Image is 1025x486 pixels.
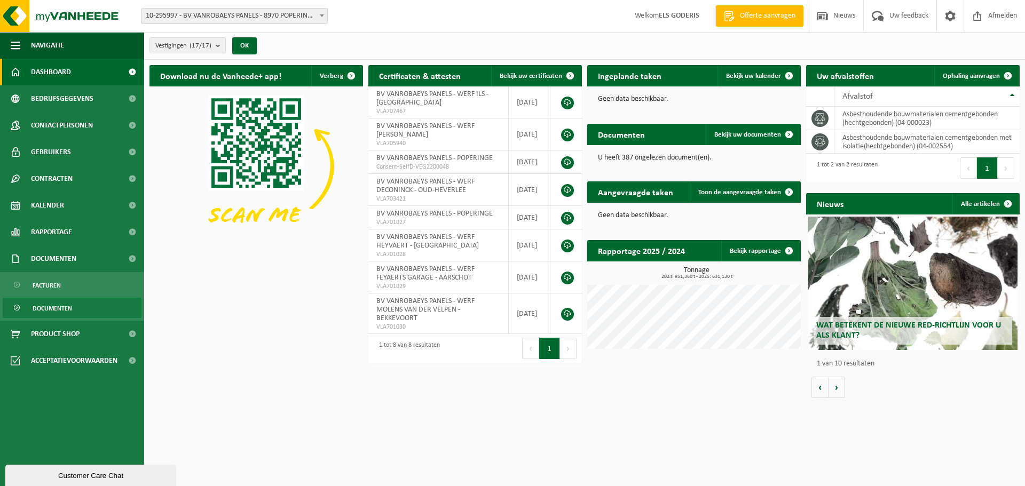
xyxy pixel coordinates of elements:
[659,12,699,20] strong: ELS GODERIS
[509,293,550,334] td: [DATE]
[726,73,781,79] span: Bekijk uw kalender
[808,217,1018,350] a: Wat betekent de nieuwe RED-richtlijn voor u als klant?
[587,240,696,261] h2: Rapportage 2025 / 2024
[834,107,1020,130] td: asbesthoudende bouwmaterialen cementgebonden (hechtgebonden) (04-000023)
[31,192,64,219] span: Kalender
[376,122,475,139] span: BV VANROBAEYS PANELS - WERF [PERSON_NAME]
[598,95,790,103] p: Geen data beschikbaar.
[311,65,362,86] button: Verberg
[33,275,61,296] span: Facturen
[834,130,1020,154] td: asbesthoudende bouwmaterialen cementgebonden met isolatie(hechtgebonden) (04-002554)
[320,73,343,79] span: Verberg
[31,32,64,59] span: Navigatie
[829,377,845,398] button: Volgende
[376,218,500,227] span: VLA701027
[33,298,72,318] span: Documenten
[721,240,800,261] a: Bekijk rapportage
[509,261,550,293] td: [DATE]
[587,65,672,86] h2: Ingeplande taken
[141,8,328,24] span: 10-295997 - BV VANROBAEYS PANELS - 8970 POPERINGE, BENELUXLAAN 12
[31,59,71,85] span: Dashboard
[5,463,178,486] iframe: chat widget
[509,174,550,206] td: [DATE]
[376,210,493,218] span: BV VANROBAEYS PANELS - POPERINGE
[149,37,226,53] button: Vestigingen(17/17)
[509,118,550,150] td: [DATE]
[376,154,493,162] span: BV VANROBAEYS PANELS - POPERINGE
[376,250,500,259] span: VLA701028
[491,65,581,86] a: Bekijk uw certificaten
[149,86,363,246] img: Download de VHEPlus App
[509,86,550,118] td: [DATE]
[31,112,93,139] span: Contactpersonen
[31,219,72,245] span: Rapportage
[714,131,781,138] span: Bekijk uw documenten
[598,154,790,162] p: U heeft 387 ongelezen document(en).
[509,206,550,229] td: [DATE]
[539,338,560,359] button: 1
[598,212,790,219] p: Geen data beschikbaar.
[376,178,475,194] span: BV VANROBAEYS PANELS - WERF DECONINCK - OUD-HEVERLEE
[509,229,550,261] td: [DATE]
[141,9,327,23] span: 10-295997 - BV VANROBAEYS PANELS - 8970 POPERINGE, BENELUXLAAN 12
[374,337,440,360] div: 1 tot 8 van 8 resultaten
[500,73,562,79] span: Bekijk uw certificaten
[806,65,885,86] h2: Uw afvalstoffen
[31,165,73,192] span: Contracten
[737,11,798,21] span: Offerte aanvragen
[3,298,141,318] a: Documenten
[376,163,500,171] span: Consent-SelfD-VEG2200048
[806,193,854,214] h2: Nieuws
[3,275,141,295] a: Facturen
[149,65,292,86] h2: Download nu de Vanheede+ app!
[998,157,1014,179] button: Next
[376,139,500,148] span: VLA705940
[587,181,684,202] h2: Aangevraagde taken
[811,156,878,180] div: 1 tot 2 van 2 resultaten
[842,92,873,101] span: Afvalstof
[376,265,475,282] span: BV VANROBAEYS PANELS - WERF FEYAERTS GARAGE - AARSCHOT
[817,360,1014,368] p: 1 van 10 resultaten
[934,65,1019,86] a: Ophaling aanvragen
[593,274,801,280] span: 2024: 951,360 t - 2025: 631,130 t
[522,338,539,359] button: Previous
[560,338,577,359] button: Next
[31,139,71,165] span: Gebruikers
[376,107,500,116] span: VLA707467
[977,157,998,179] button: 1
[376,233,479,250] span: BV VANROBAEYS PANELS - WERF HEYVAERT - [GEOGRAPHIC_DATA]
[31,85,93,112] span: Bedrijfsgegevens
[376,195,500,203] span: VLA703421
[698,189,781,196] span: Toon de aangevraagde taken
[717,65,800,86] a: Bekijk uw kalender
[376,90,488,107] span: BV VANROBAEYS PANELS - WERF ILS - [GEOGRAPHIC_DATA]
[706,124,800,145] a: Bekijk uw documenten
[811,377,829,398] button: Vorige
[31,347,117,374] span: Acceptatievoorwaarden
[715,5,803,27] a: Offerte aanvragen
[587,124,656,145] h2: Documenten
[376,297,475,322] span: BV VANROBAEYS PANELS - WERF MOLENS VAN DER VELPEN - BEKKEVOORT
[509,150,550,174] td: [DATE]
[816,321,1001,340] span: Wat betekent de nieuwe RED-richtlijn voor u als klant?
[31,321,80,347] span: Product Shop
[155,38,211,54] span: Vestigingen
[376,282,500,291] span: VLA701029
[952,193,1019,214] a: Alle artikelen
[943,73,1000,79] span: Ophaling aanvragen
[960,157,977,179] button: Previous
[690,181,800,203] a: Toon de aangevraagde taken
[376,323,500,331] span: VLA701030
[31,245,76,272] span: Documenten
[368,65,471,86] h2: Certificaten & attesten
[190,42,211,49] count: (17/17)
[232,37,257,54] button: OK
[593,267,801,280] h3: Tonnage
